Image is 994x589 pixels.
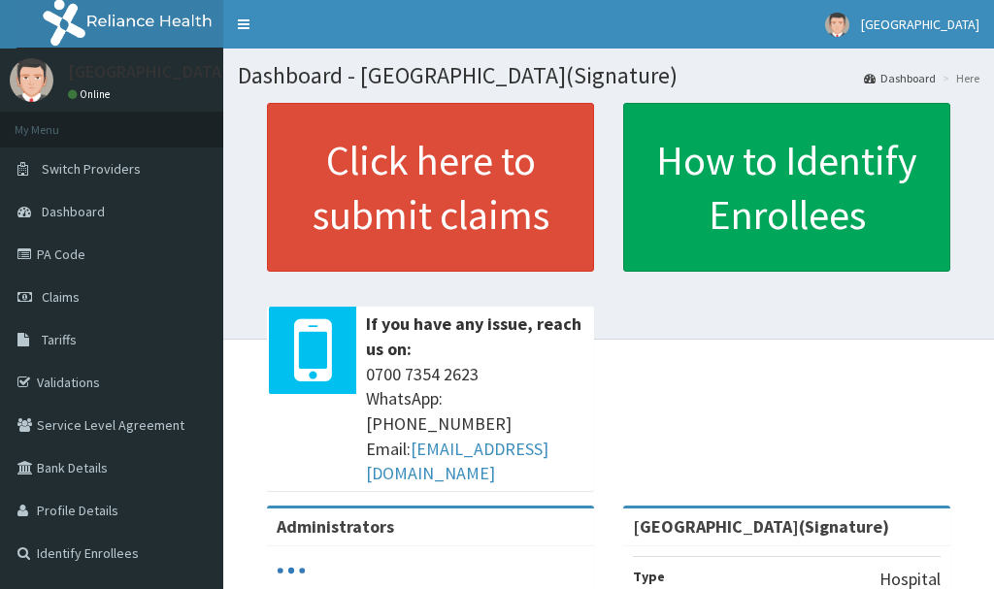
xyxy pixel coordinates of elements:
[238,63,979,88] h1: Dashboard - [GEOGRAPHIC_DATA](Signature)
[68,63,228,81] p: [GEOGRAPHIC_DATA]
[42,288,80,306] span: Claims
[277,515,394,538] b: Administrators
[861,16,979,33] span: [GEOGRAPHIC_DATA]
[277,556,306,585] svg: audio-loading
[42,203,105,220] span: Dashboard
[825,13,849,37] img: User Image
[623,103,950,272] a: How to Identify Enrollees
[366,312,581,360] b: If you have any issue, reach us on:
[366,362,584,487] span: 0700 7354 2623 WhatsApp: [PHONE_NUMBER] Email:
[938,70,979,86] li: Here
[42,331,77,348] span: Tariffs
[633,515,889,538] strong: [GEOGRAPHIC_DATA](Signature)
[68,87,115,101] a: Online
[864,70,936,86] a: Dashboard
[633,568,665,585] b: Type
[366,438,548,485] a: [EMAIL_ADDRESS][DOMAIN_NAME]
[42,160,141,178] span: Switch Providers
[10,58,53,102] img: User Image
[267,103,594,272] a: Click here to submit claims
